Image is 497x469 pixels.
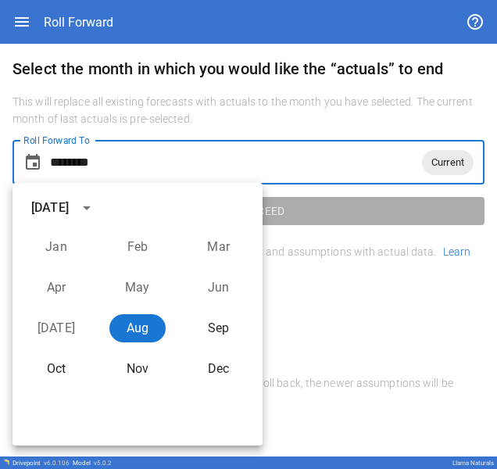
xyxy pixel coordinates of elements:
button: calendar view is open, switch to year view [73,195,100,221]
button: October [28,355,84,383]
span: v 6.0.106 [44,460,70,467]
h6: This will replace all existing forecasts with actuals to the month you have selected. The current... [13,94,484,128]
button: December [191,355,247,383]
span: Roll Back Model [69,419,472,438]
button: September [191,314,247,342]
span: Current [422,153,474,171]
button: November [109,355,166,383]
button: August [109,314,166,342]
div: Roll Forward [44,15,113,30]
div: Drivepoint [13,460,70,467]
div: [DATE] [31,199,69,217]
div: Model [73,460,112,467]
div: Llama Naturals [452,460,494,467]
span: v 5.0.2 [94,460,112,467]
img: Drivepoint [3,459,9,465]
label: Roll Forward To [23,134,90,147]
h6: Select the month in which you would like the “actuals” to end [13,56,484,81]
